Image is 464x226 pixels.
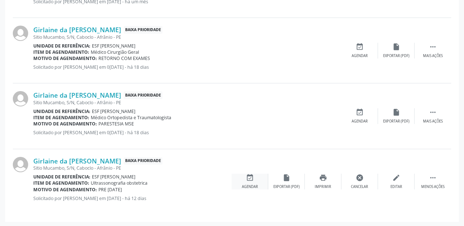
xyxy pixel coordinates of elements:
[33,121,97,127] b: Motivo de agendamento:
[98,55,150,61] span: RETORNO COM EXAMES
[429,174,437,182] i: 
[33,174,90,180] b: Unidade de referência:
[13,157,28,172] img: img
[91,49,139,55] span: Médico Cirurgião Geral
[33,180,89,186] b: Item de agendamento:
[315,184,331,189] div: Imprimir
[392,174,400,182] i: edit
[33,43,90,49] b: Unidade de referência:
[33,55,97,61] b: Motivo de agendamento:
[392,43,400,51] i: insert_drive_file
[390,184,402,189] div: Editar
[319,174,327,182] i: print
[33,64,341,70] p: Solicitado por [PERSON_NAME] em 0[DATE] - há 18 dias
[98,187,122,193] span: PRE [DATE]
[91,114,171,121] span: Médico Ortopedista e Traumatologista
[33,26,121,34] a: Girlaine da [PERSON_NAME]
[421,184,445,189] div: Menos ações
[423,53,443,59] div: Mais ações
[423,119,443,124] div: Mais ações
[273,184,300,189] div: Exportar (PDF)
[13,26,28,41] img: img
[92,174,135,180] span: ESF [PERSON_NAME]
[33,34,341,40] div: Sitio Mucambo, S/N, Caboclo - Afrânio - PE
[33,157,121,165] a: Girlaine da [PERSON_NAME]
[242,184,258,189] div: Agendar
[92,43,135,49] span: ESF [PERSON_NAME]
[383,119,409,124] div: Exportar (PDF)
[33,114,89,121] b: Item de agendamento:
[33,108,90,114] b: Unidade de referência:
[33,49,89,55] b: Item de agendamento:
[383,53,409,59] div: Exportar (PDF)
[282,174,291,182] i: insert_drive_file
[33,165,232,171] div: Sitio Mucambo, S/N, Caboclo - Afrânio - PE
[33,129,341,136] p: Solicitado por [PERSON_NAME] em 0[DATE] - há 18 dias
[352,53,368,59] div: Agendar
[98,121,134,127] span: PARESTESIA MSE
[33,187,97,193] b: Motivo de agendamento:
[92,108,135,114] span: ESF [PERSON_NAME]
[356,174,364,182] i: cancel
[124,157,162,165] span: Baixa Prioridade
[392,108,400,116] i: insert_drive_file
[429,108,437,116] i: 
[356,43,364,51] i: event_available
[356,108,364,116] i: event_available
[124,26,162,34] span: Baixa Prioridade
[124,91,162,99] span: Baixa Prioridade
[246,174,254,182] i: event_available
[33,99,341,106] div: Sitio Mucambo, S/N, Caboclo - Afrânio - PE
[429,43,437,51] i: 
[91,180,147,186] span: Ultrassonografia obstetrica
[33,195,232,201] p: Solicitado por [PERSON_NAME] em [DATE] - há 12 dias
[13,91,28,106] img: img
[352,119,368,124] div: Agendar
[33,91,121,99] a: Girlaine da [PERSON_NAME]
[351,184,368,189] div: Cancelar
